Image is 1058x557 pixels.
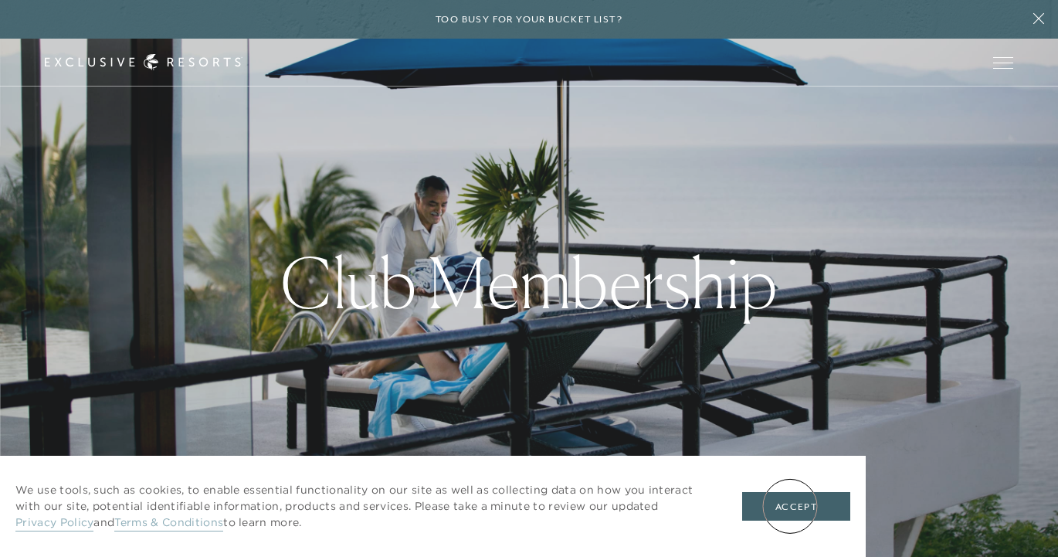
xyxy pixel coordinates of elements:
h1: Club Membership [280,248,778,318]
a: Privacy Policy [15,515,93,532]
button: Accept [742,492,850,521]
a: Terms & Conditions [114,515,223,532]
p: We use tools, such as cookies, to enable essential functionality on our site as well as collectin... [15,482,711,531]
h6: Too busy for your bucket list? [436,12,622,27]
button: Open navigation [993,57,1013,68]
